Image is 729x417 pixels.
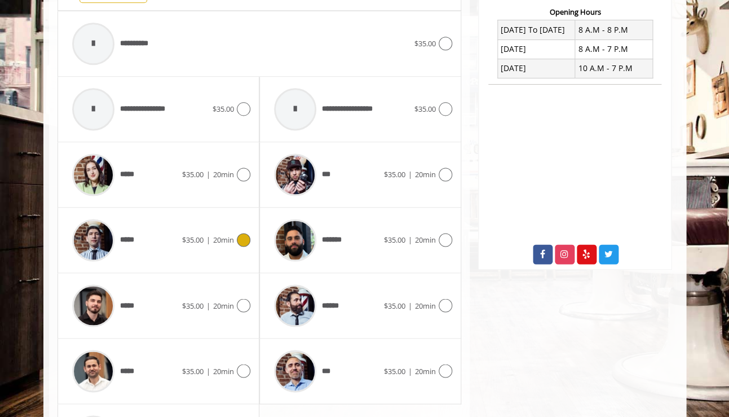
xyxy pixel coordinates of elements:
[206,235,210,245] span: |
[206,300,210,310] span: |
[384,366,405,376] span: $35.00
[213,366,234,376] span: 20min
[488,8,661,16] h3: Opening Hours
[408,366,412,376] span: |
[384,169,405,179] span: $35.00
[415,169,436,179] span: 20min
[415,235,436,245] span: 20min
[415,300,436,310] span: 20min
[206,169,210,179] span: |
[497,39,575,59] td: [DATE]
[213,300,234,310] span: 20min
[182,169,204,179] span: $35.00
[408,169,412,179] span: |
[206,366,210,376] span: |
[415,366,436,376] span: 20min
[497,59,575,78] td: [DATE]
[182,300,204,310] span: $35.00
[497,20,575,39] td: [DATE] To [DATE]
[575,59,653,78] td: 10 A.M - 7 P.M
[213,169,234,179] span: 20min
[213,235,234,245] span: 20min
[414,38,436,49] span: $35.00
[575,39,653,59] td: 8 A.M - 7 P.M
[182,235,204,245] span: $35.00
[384,300,405,310] span: $35.00
[575,20,653,39] td: 8 A.M - 8 P.M
[384,235,405,245] span: $35.00
[408,300,412,310] span: |
[414,104,436,114] span: $35.00
[213,104,234,114] span: $35.00
[408,235,412,245] span: |
[182,366,204,376] span: $35.00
